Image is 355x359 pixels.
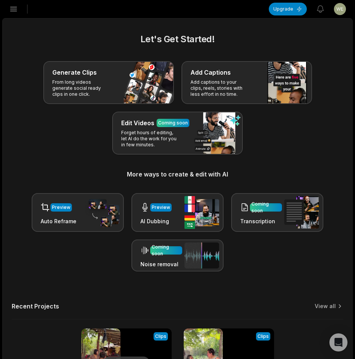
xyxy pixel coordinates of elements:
[12,302,59,310] h2: Recent Projects
[41,217,76,225] h3: Auto Reframe
[12,32,343,46] h2: Let's Get Started!
[190,79,249,97] p: Add captions to your clips, reels, stories with less effort in no time.
[158,120,188,126] div: Coming soon
[184,196,219,229] img: ai_dubbing.png
[240,217,282,225] h3: Transcription
[52,204,70,211] div: Preview
[52,68,97,77] h3: Generate Clips
[315,302,336,310] a: View all
[190,68,231,77] h3: Add Captions
[121,130,180,148] p: Forget hours of editing, let AI do the work for you in few minutes.
[121,118,154,127] h3: Edit Videos
[12,170,343,179] h3: More ways to create & edit with AI
[52,79,111,97] p: From long videos generate social ready clips in one click.
[251,201,280,214] div: Coming soon
[329,333,347,351] div: Open Intercom Messenger
[269,3,307,15] button: Upgrade
[85,198,119,227] img: auto_reframe.png
[152,204,170,211] div: Preview
[140,217,172,225] h3: AI Dubbing
[140,260,182,268] h3: Noise removal
[184,242,219,268] img: noise_removal.png
[152,244,181,257] div: Coming soon
[284,196,319,229] img: transcription.png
